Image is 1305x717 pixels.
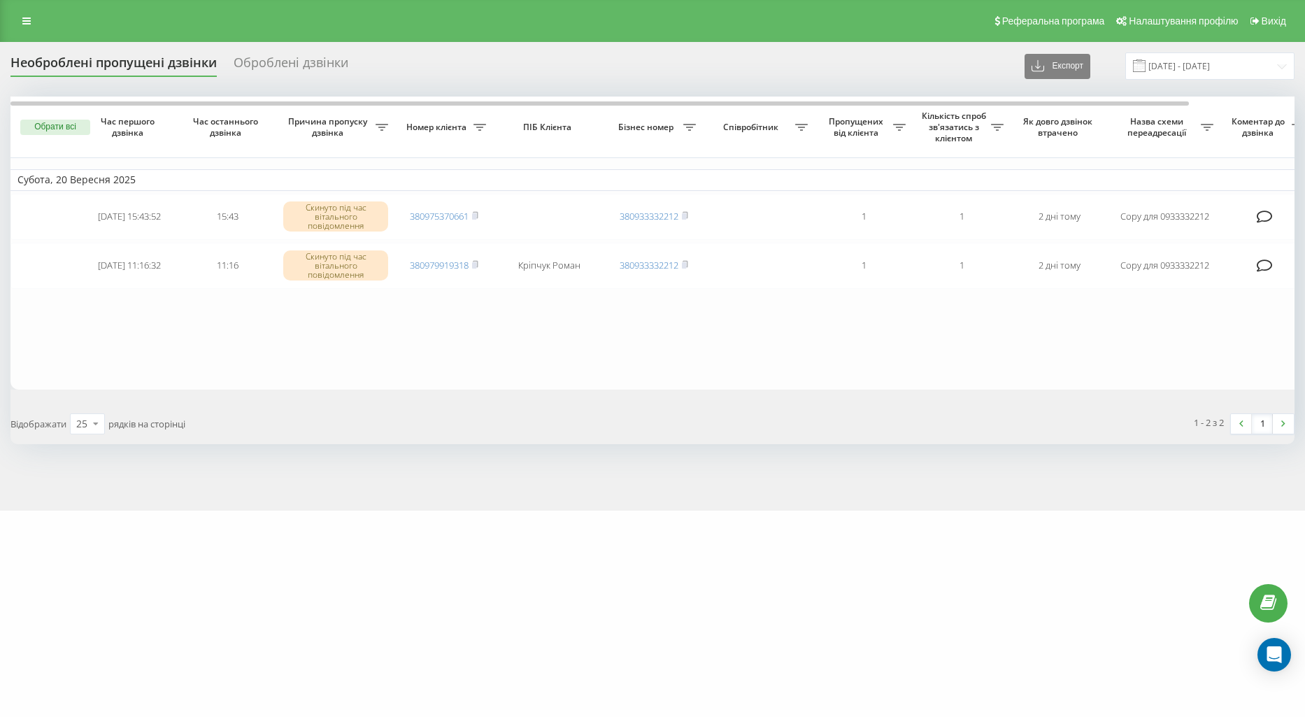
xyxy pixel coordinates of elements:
div: Open Intercom Messenger [1257,638,1291,672]
td: 11:16 [178,243,276,289]
a: 1 [1252,414,1273,434]
span: Бізнес номер [612,122,683,133]
td: 2 дні тому [1011,194,1108,240]
span: Вихід [1262,15,1286,27]
div: 1 - 2 з 2 [1194,416,1224,430]
td: 1 [913,194,1011,240]
td: Copy для 0933332212 [1108,243,1220,289]
div: Оброблені дзвінки [234,55,348,77]
td: [DATE] 15:43:52 [80,194,178,240]
a: 380933332212 [620,210,678,222]
td: [DATE] 11:16:32 [80,243,178,289]
span: Час останнього дзвінка [190,116,265,138]
td: 1 [913,243,1011,289]
span: Співробітник [710,122,795,133]
span: рядків на сторінці [108,418,185,430]
a: 380933332212 [620,259,678,271]
div: 25 [76,417,87,431]
span: Реферальна програма [1002,15,1105,27]
div: Скинуто під час вітального повідомлення [283,201,388,232]
button: Обрати всі [20,120,90,135]
td: Кріпчук Роман [493,243,605,289]
span: Відображати [10,418,66,430]
span: Кількість спроб зв'язатись з клієнтом [920,111,991,143]
span: Як довго дзвінок втрачено [1022,116,1097,138]
a: 380979919318 [410,259,469,271]
div: Необроблені пропущені дзвінки [10,55,217,77]
td: 1 [815,194,913,240]
span: Коментар до дзвінка [1227,116,1292,138]
span: Пропущених від клієнта [822,116,893,138]
td: 15:43 [178,194,276,240]
span: Час першого дзвінка [92,116,167,138]
span: Номер клієнта [402,122,473,133]
span: Причина пропуску дзвінка [283,116,376,138]
button: Експорт [1025,54,1090,79]
a: 380975370661 [410,210,469,222]
span: Назва схеми переадресації [1115,116,1201,138]
span: Налаштування профілю [1129,15,1238,27]
td: Copy для 0933332212 [1108,194,1220,240]
td: 1 [815,243,913,289]
div: Скинуто під час вітального повідомлення [283,250,388,281]
span: ПІБ Клієнта [505,122,593,133]
td: 2 дні тому [1011,243,1108,289]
